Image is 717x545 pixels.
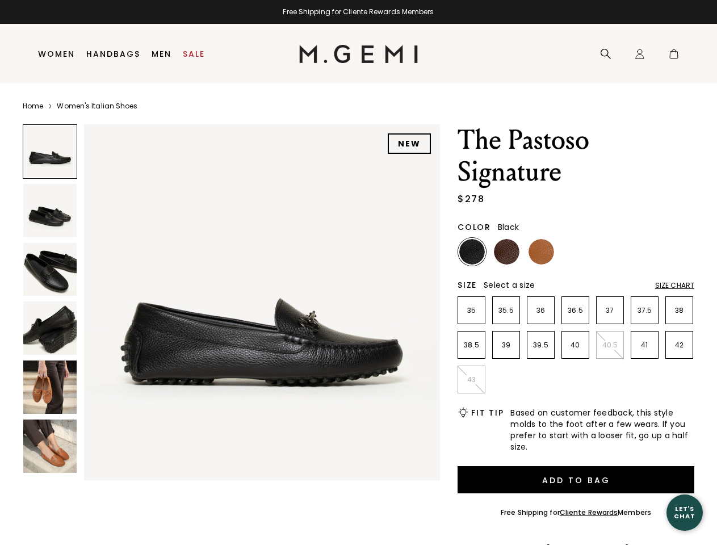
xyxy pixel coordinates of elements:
[666,341,693,350] p: 42
[458,466,694,493] button: Add to Bag
[562,341,589,350] p: 40
[562,306,589,315] p: 36.5
[23,184,77,237] img: The Pastoso Signature
[86,49,140,58] a: Handbags
[631,306,658,315] p: 37.5
[183,49,205,58] a: Sale
[631,341,658,350] p: 41
[459,239,485,265] img: Black
[152,49,171,58] a: Men
[57,102,137,111] a: Women's Italian Shoes
[458,280,477,290] h2: Size
[527,341,554,350] p: 39.5
[458,341,485,350] p: 38.5
[597,341,623,350] p: 40.5
[23,102,43,111] a: Home
[501,508,651,517] div: Free Shipping for Members
[23,420,77,473] img: The Pastoso Signature
[655,281,694,290] div: Size Chart
[493,341,519,350] p: 39
[458,306,485,315] p: 35
[493,306,519,315] p: 35.5
[529,239,554,265] img: Tan
[458,223,491,232] h2: Color
[38,49,75,58] a: Women
[84,124,440,480] img: The Pastoso Signature
[299,45,418,63] img: M.Gemi
[471,408,504,417] h2: Fit Tip
[23,243,77,296] img: The Pastoso Signature
[597,306,623,315] p: 37
[23,301,77,355] img: The Pastoso Signature
[388,133,431,154] div: NEW
[458,192,484,206] div: $278
[458,124,694,188] h1: The Pastoso Signature
[510,407,694,452] span: Based on customer feedback, this style molds to the foot after a few wears. If you prefer to star...
[494,239,519,265] img: Chocolate
[527,306,554,315] p: 36
[23,360,77,414] img: The Pastoso Signature
[666,306,693,315] p: 38
[484,279,535,291] span: Select a size
[666,505,703,519] div: Let's Chat
[458,375,485,384] p: 43
[498,221,519,233] span: Black
[560,508,618,517] a: Cliente Rewards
